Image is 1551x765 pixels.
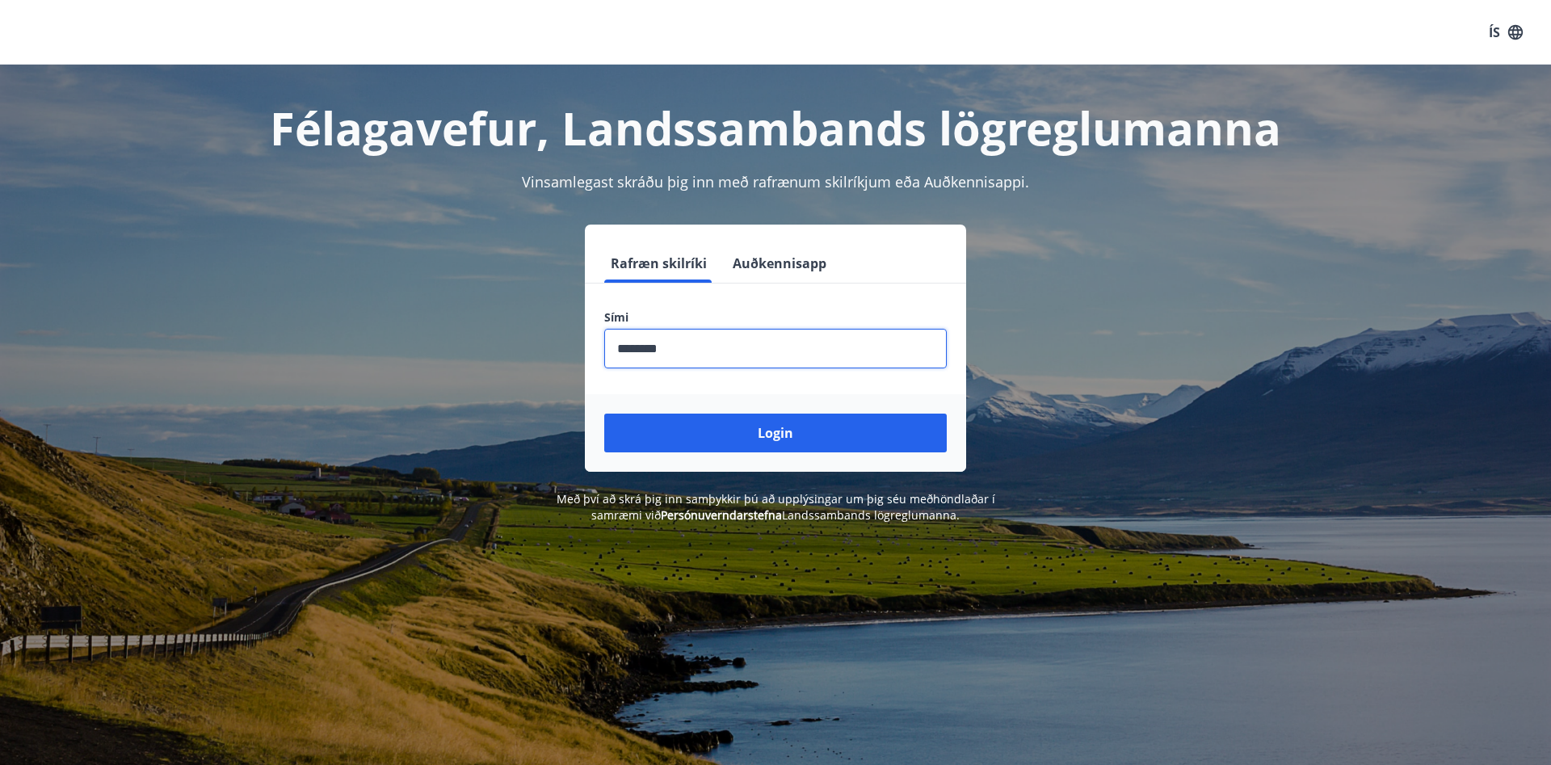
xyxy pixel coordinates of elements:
[604,244,713,283] button: Rafræn skilríki
[604,309,947,326] label: Sími
[604,414,947,452] button: Login
[1480,18,1532,47] button: ÍS
[522,172,1029,191] span: Vinsamlegast skráðu þig inn með rafrænum skilríkjum eða Auðkennisappi.
[213,97,1338,158] h1: Félagavefur, Landssambands lögreglumanna
[661,507,782,523] a: Persónuverndarstefna
[726,244,833,283] button: Auðkennisapp
[557,491,995,523] span: Með því að skrá þig inn samþykkir þú að upplýsingar um þig séu meðhöndlaðar í samræmi við Landssa...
